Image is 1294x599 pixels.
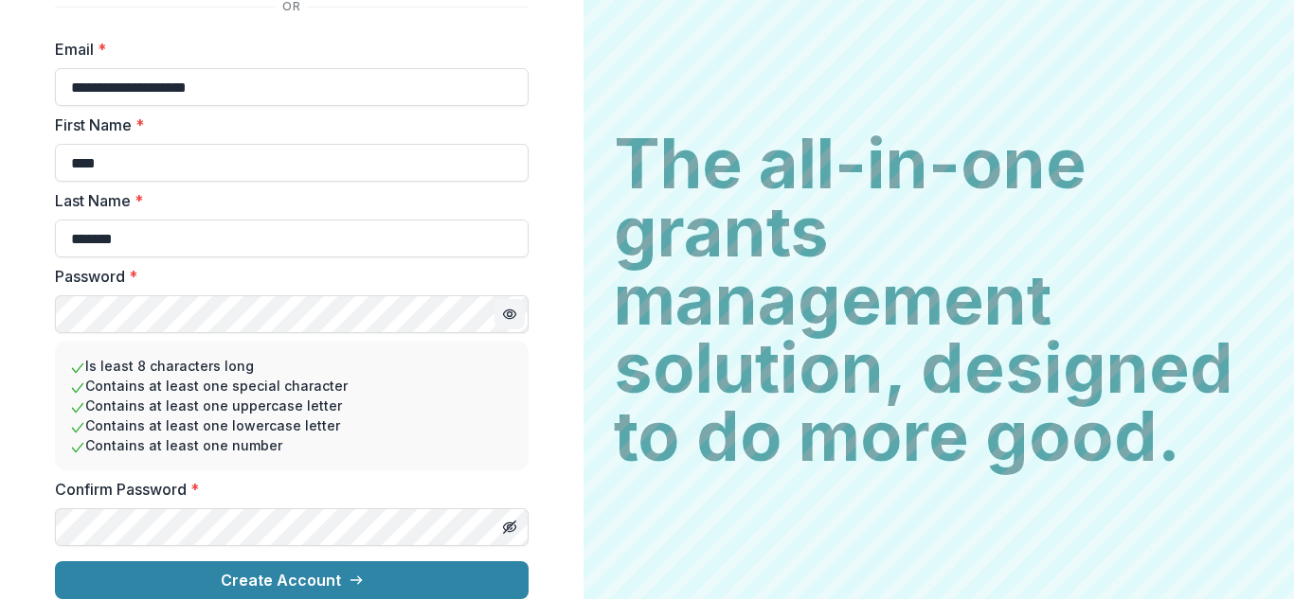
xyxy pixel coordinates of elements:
button: Toggle password visibility [494,299,525,329]
li: Contains at least one lowercase letter [70,415,513,435]
label: Email [55,38,517,61]
label: First Name [55,114,517,136]
button: Toggle password visibility [494,512,525,542]
li: Is least 8 characters long [70,356,513,376]
label: Confirm Password [55,478,517,501]
li: Contains at least one number [70,435,513,455]
label: Password [55,265,517,288]
li: Contains at least one uppercase letter [70,396,513,415]
label: Last Name [55,189,517,212]
button: Create Account [55,561,529,599]
li: Contains at least one special character [70,376,513,396]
